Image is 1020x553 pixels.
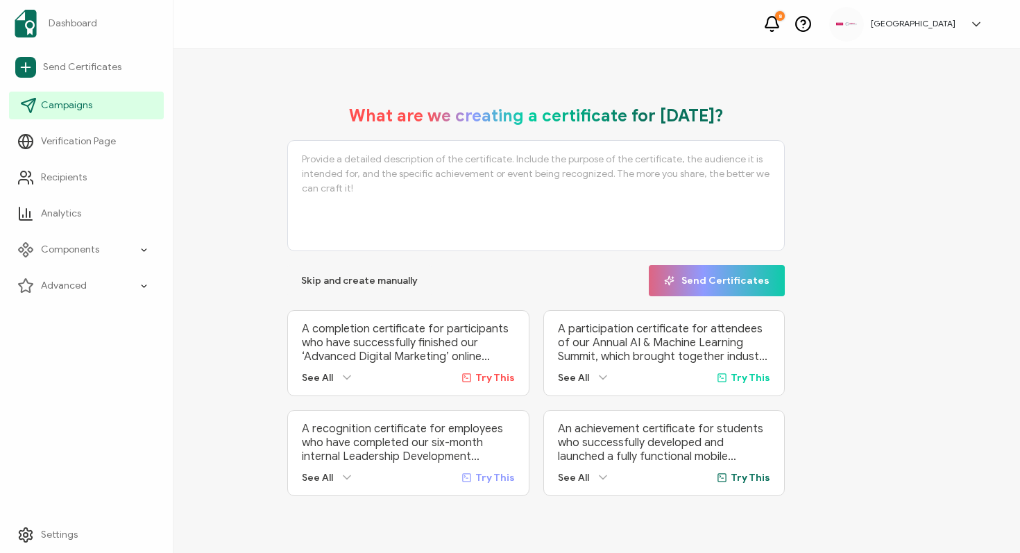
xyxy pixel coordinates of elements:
a: Dashboard [9,4,164,43]
img: 534be6bd-3ab8-4108-9ccc-40d3e97e413d.png [836,22,857,26]
span: Try This [475,372,515,384]
span: Settings [41,528,78,542]
iframe: Chat Widget [951,486,1020,553]
a: Campaigns [9,92,164,119]
a: Analytics [9,200,164,228]
span: Components [41,243,99,257]
img: sertifier-logomark-colored.svg [15,10,37,37]
span: See All [302,372,333,384]
span: See All [558,372,589,384]
h1: What are we creating a certificate for [DATE]? [349,105,724,126]
a: Recipients [9,164,164,192]
p: A completion certificate for participants who have successfully finished our ‘Advanced Digital Ma... [302,322,515,364]
a: Verification Page [9,128,164,155]
a: Settings [9,521,164,549]
a: Send Certificates [9,51,164,83]
span: Campaigns [41,99,92,112]
p: A participation certificate for attendees of our Annual AI & Machine Learning Summit, which broug... [558,322,771,364]
p: A recognition certificate for employees who have completed our six-month internal Leadership Deve... [302,422,515,463]
span: Dashboard [49,17,97,31]
h5: [GEOGRAPHIC_DATA] [871,19,955,28]
button: Send Certificates [649,265,785,296]
div: 8 [775,11,785,21]
button: Skip and create manually [287,265,432,296]
span: Recipients [41,171,87,185]
span: Analytics [41,207,81,221]
p: An achievement certificate for students who successfully developed and launched a fully functiona... [558,422,771,463]
span: Try This [475,472,515,484]
span: Advanced [41,279,87,293]
span: Send Certificates [43,60,121,74]
span: Verification Page [41,135,116,148]
span: Try This [731,372,770,384]
span: Skip and create manually [301,276,418,286]
span: Try This [731,472,770,484]
span: Send Certificates [664,275,770,286]
span: See All [302,472,333,484]
span: See All [558,472,589,484]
